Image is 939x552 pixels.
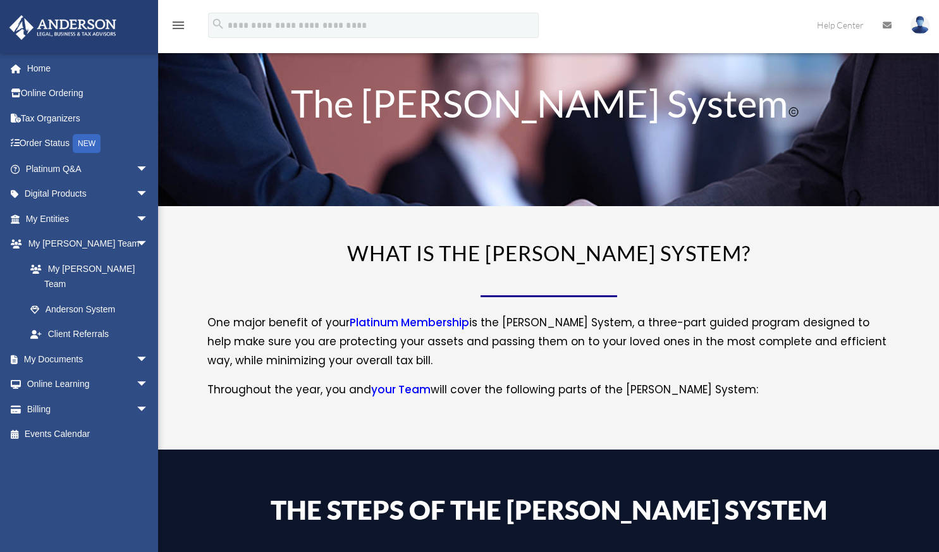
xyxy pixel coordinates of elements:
[236,84,861,128] h1: The [PERSON_NAME] System
[911,16,930,34] img: User Pic
[73,134,101,153] div: NEW
[236,496,861,529] h4: The Steps of the [PERSON_NAME] System
[136,396,161,422] span: arrow_drop_down
[9,81,168,106] a: Online Ordering
[9,206,168,231] a: My Entitiesarrow_drop_down
[9,372,168,397] a: Online Learningarrow_drop_down
[136,372,161,398] span: arrow_drop_down
[350,315,469,336] a: Platinum Membership
[9,106,168,131] a: Tax Organizers
[371,382,431,403] a: your Team
[207,314,890,381] p: One major benefit of your is the [PERSON_NAME] System, a three-part guided program designed to he...
[136,231,161,257] span: arrow_drop_down
[18,322,168,347] a: Client Referrals
[9,422,168,447] a: Events Calendar
[9,131,168,157] a: Order StatusNEW
[9,396,168,422] a: Billingarrow_drop_down
[9,347,168,372] a: My Documentsarrow_drop_down
[171,18,186,33] i: menu
[136,347,161,372] span: arrow_drop_down
[6,15,120,40] img: Anderson Advisors Platinum Portal
[136,156,161,182] span: arrow_drop_down
[9,56,168,81] a: Home
[18,256,168,297] a: My [PERSON_NAME] Team
[347,240,751,266] span: WHAT IS THE [PERSON_NAME] SYSTEM?
[211,17,225,31] i: search
[9,181,168,207] a: Digital Productsarrow_drop_down
[207,381,890,400] p: Throughout the year, you and will cover the following parts of the [PERSON_NAME] System:
[171,22,186,33] a: menu
[136,181,161,207] span: arrow_drop_down
[18,297,161,322] a: Anderson System
[9,231,168,257] a: My [PERSON_NAME] Teamarrow_drop_down
[9,156,168,181] a: Platinum Q&Aarrow_drop_down
[136,206,161,232] span: arrow_drop_down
